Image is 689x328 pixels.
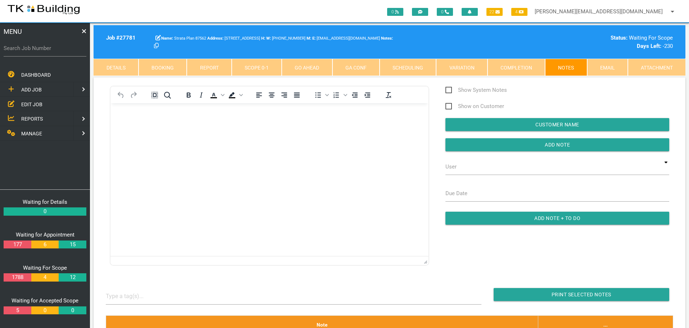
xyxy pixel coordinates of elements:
[21,101,42,107] span: EDIT JOB
[486,8,503,16] span: 22
[59,273,86,282] a: 12
[21,72,51,78] span: DASHBOARD
[266,90,278,100] button: Align center
[127,90,140,100] button: Redo
[31,273,59,282] a: 4
[4,44,86,53] label: Search Job Number
[424,257,427,264] div: Press the Up and Down arrow keys to resize the editor.
[361,90,373,100] button: Increase indent
[307,36,311,41] b: M:
[545,59,587,76] a: Notes
[207,36,260,41] span: [STREET_ADDRESS]
[187,59,231,76] a: Report
[611,35,627,41] b: Status:
[628,59,685,76] a: Attachment
[445,212,669,225] input: Add Note + To Do
[4,241,31,249] a: 177
[23,265,67,271] a: Waiting For Scope
[106,288,160,304] input: Type a tag(s)...
[154,43,159,49] a: Click here copy customer information.
[226,90,244,100] div: Background color Black
[12,297,78,304] a: Waiting for Accepted Scope
[332,59,379,76] a: GA Conf
[494,288,669,301] input: Print Selected Notes
[31,306,59,315] a: 0
[436,59,487,76] a: Variation
[445,189,467,198] label: Due Date
[4,27,22,36] span: MENU
[261,36,265,41] b: H:
[282,59,332,76] a: Go Ahead
[637,43,661,49] b: Days Left:
[149,90,161,100] button: Select all
[587,59,627,76] a: Email
[278,90,290,100] button: Align right
[21,131,42,136] span: MANAGE
[59,241,86,249] a: 15
[537,34,673,50] div: Waiting For Scope -230
[4,306,31,315] a: 5
[208,90,226,100] div: Text color Black
[7,4,80,15] img: s3file
[31,241,59,249] a: 6
[387,8,403,16] span: 0
[266,36,305,41] span: Kim Luckel
[312,90,330,100] div: Bullet list
[381,36,393,41] b: Notes:
[138,59,186,76] a: Booking
[4,207,86,216] a: 0
[349,90,361,100] button: Decrease indent
[23,199,67,205] a: Waiting for Details
[445,102,504,111] span: Show on Customer
[106,35,136,41] b: Job # 27781
[161,36,173,41] b: Name:
[330,90,348,100] div: Numbered list
[4,273,31,282] a: 1788
[161,36,206,41] span: Strata Plan 87562
[161,90,173,100] button: Find and replace
[59,306,86,315] a: 0
[110,103,429,256] iframe: Rich Text Area
[511,8,527,16] span: 4
[231,59,281,76] a: Scope 0-1
[115,90,127,100] button: Undo
[382,90,395,100] button: Clear formatting
[94,59,138,76] a: Details
[182,90,195,100] button: Bold
[437,8,453,16] span: 0
[312,36,380,41] span: [EMAIL_ADDRESS][DOMAIN_NAME]
[16,232,74,238] a: Waiting for Appointment
[312,36,316,41] b: E:
[445,86,507,95] span: Show System Notes
[195,90,207,100] button: Italic
[253,90,265,100] button: Align left
[291,90,303,100] button: Justify
[207,36,223,41] b: Address:
[21,116,43,122] span: REPORTS
[445,138,669,151] input: Add Note
[487,59,545,76] a: Completion
[380,59,436,76] a: Scheduling
[21,87,42,93] span: ADD JOB
[266,36,271,41] b: W:
[445,118,669,131] input: Customer Name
